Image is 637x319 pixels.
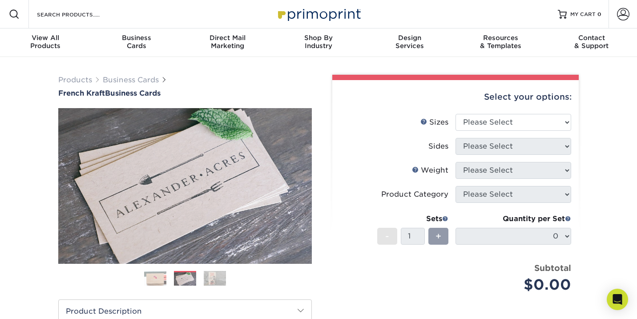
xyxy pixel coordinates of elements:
[91,34,182,50] div: Cards
[36,9,123,20] input: SEARCH PRODUCTS.....
[456,214,571,224] div: Quantity per Set
[182,34,273,42] span: Direct Mail
[273,34,364,50] div: Industry
[455,34,546,42] span: Resources
[58,89,105,97] span: French Kraft
[364,34,455,42] span: Design
[58,76,92,84] a: Products
[570,11,596,18] span: MY CART
[182,28,273,57] a: Direct MailMarketing
[273,34,364,42] span: Shop By
[428,141,448,152] div: Sides
[339,80,572,114] div: Select your options:
[364,28,455,57] a: DesignServices
[597,11,601,17] span: 0
[607,289,628,310] div: Open Intercom Messenger
[364,34,455,50] div: Services
[381,189,448,200] div: Product Category
[385,230,389,243] span: -
[91,34,182,42] span: Business
[91,28,182,57] a: BusinessCards
[204,271,226,286] img: Business Cards 03
[534,263,571,273] strong: Subtotal
[420,117,448,128] div: Sizes
[58,89,312,97] h1: Business Cards
[377,214,448,224] div: Sets
[182,34,273,50] div: Marketing
[58,89,312,97] a: French KraftBusiness Cards
[103,76,159,84] a: Business Cards
[435,230,441,243] span: +
[274,4,363,24] img: Primoprint
[462,274,571,295] div: $0.00
[144,267,166,290] img: Business Cards 01
[455,28,546,57] a: Resources& Templates
[174,271,196,287] img: Business Cards 02
[546,28,637,57] a: Contact& Support
[273,28,364,57] a: Shop ByIndustry
[455,34,546,50] div: & Templates
[546,34,637,42] span: Contact
[546,34,637,50] div: & Support
[412,165,448,176] div: Weight
[58,98,312,274] img: French Kraft 02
